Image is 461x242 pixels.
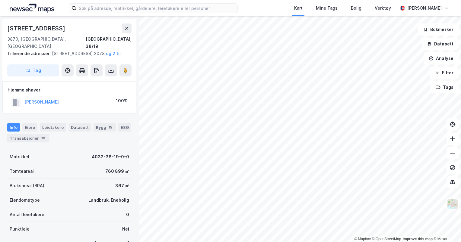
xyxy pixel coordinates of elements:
[126,211,129,218] div: 0
[76,4,237,13] input: Søk på adresse, matrikkel, gårdeiere, leietakere eller personer
[424,52,459,64] button: Analyse
[7,36,86,50] div: 3870, [GEOGRAPHIC_DATA], [GEOGRAPHIC_DATA]
[7,23,66,33] div: [STREET_ADDRESS]
[88,197,129,204] div: Landbruk, Enebolig
[403,237,433,241] a: Improve this map
[431,81,459,93] button: Tags
[10,4,54,13] img: logo.a4113a55bc3d86da70a041830d287a7e.svg
[431,213,461,242] iframe: Chat Widget
[422,38,459,50] button: Datasett
[7,64,59,76] button: Tag
[418,23,459,36] button: Bokmerker
[122,225,129,233] div: Nei
[7,123,20,132] div: Info
[115,182,129,189] div: 367 ㎡
[40,123,66,132] div: Leietakere
[351,5,361,12] div: Bolig
[105,168,129,175] div: 760 899 ㎡
[10,168,34,175] div: Tomteareal
[10,197,40,204] div: Eiendomstype
[447,198,458,209] img: Z
[7,134,49,142] div: Transaksjoner
[10,182,44,189] div: Bruksareal (BRA)
[7,51,52,56] span: Tilhørende adresser:
[10,211,44,218] div: Antall leietakere
[430,67,459,79] button: Filter
[86,36,132,50] div: [GEOGRAPHIC_DATA], 38/19
[375,5,391,12] div: Verktøy
[22,123,37,132] div: Eiere
[94,123,116,132] div: Bygg
[7,50,127,57] div: [STREET_ADDRESS] 2078
[118,123,131,132] div: ESG
[116,97,128,104] div: 100%
[92,153,129,160] div: 4032-38-19-0-0
[294,5,303,12] div: Kart
[10,153,29,160] div: Matrikkel
[68,123,91,132] div: Datasett
[40,135,46,141] div: 10
[107,124,113,130] div: 15
[407,5,442,12] div: [PERSON_NAME]
[8,86,131,94] div: Hjemmelshaver
[316,5,338,12] div: Mine Tags
[354,237,371,241] a: Mapbox
[10,225,30,233] div: Punktleie
[372,237,401,241] a: OpenStreetMap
